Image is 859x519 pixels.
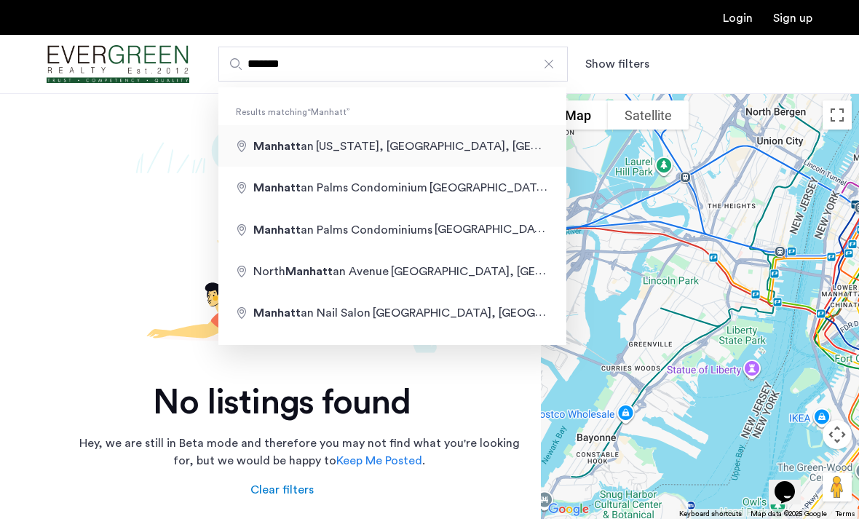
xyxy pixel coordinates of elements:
button: Show or hide filters [585,55,649,73]
img: not-found [47,128,517,353]
a: Registration [773,12,812,24]
div: Clear filters [250,481,314,499]
button: Show satellite imagery [608,100,689,130]
span: [US_STATE], [GEOGRAPHIC_DATA], [GEOGRAPHIC_DATA] [316,140,631,152]
a: Keep Me Posted [336,452,422,470]
span: Manhatt [253,182,301,194]
button: Show street map [548,100,608,130]
span: Manhatt [253,224,301,236]
iframe: chat widget [769,461,815,504]
img: Google [545,500,593,519]
p: Hey, we are still in Beta mode and therefore you may not find what you're looking for, but we wou... [74,435,525,470]
button: Toggle fullscreen view [823,100,852,130]
button: Map camera controls [823,420,852,449]
a: Terms (opens in new tab) [836,509,855,519]
button: Drag Pegman onto the map to open Street View [823,472,852,502]
img: logo [47,37,189,92]
span: [GEOGRAPHIC_DATA], [GEOGRAPHIC_DATA], [GEOGRAPHIC_DATA] [391,265,761,277]
span: Manhatt [285,266,333,277]
span: an Palms Condominiums [253,224,435,236]
h2: No listings found [47,382,517,423]
span: an [253,140,316,152]
a: Cazamio Logo [47,37,189,92]
span: an Nail Salon [253,307,373,319]
span: Map data ©2025 Google [751,510,827,518]
span: Manhatt [253,307,301,319]
q: Manhatt [307,108,350,116]
span: an Palms Condominium [253,182,429,194]
button: Keyboard shortcuts [679,509,742,519]
a: Open this area in Google Maps (opens a new window) [545,500,593,519]
span: Manhatt [253,140,301,152]
input: Apartment Search [218,47,568,82]
span: Results matching [218,105,566,119]
a: Login [723,12,753,24]
span: North an Avenue [253,266,391,277]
